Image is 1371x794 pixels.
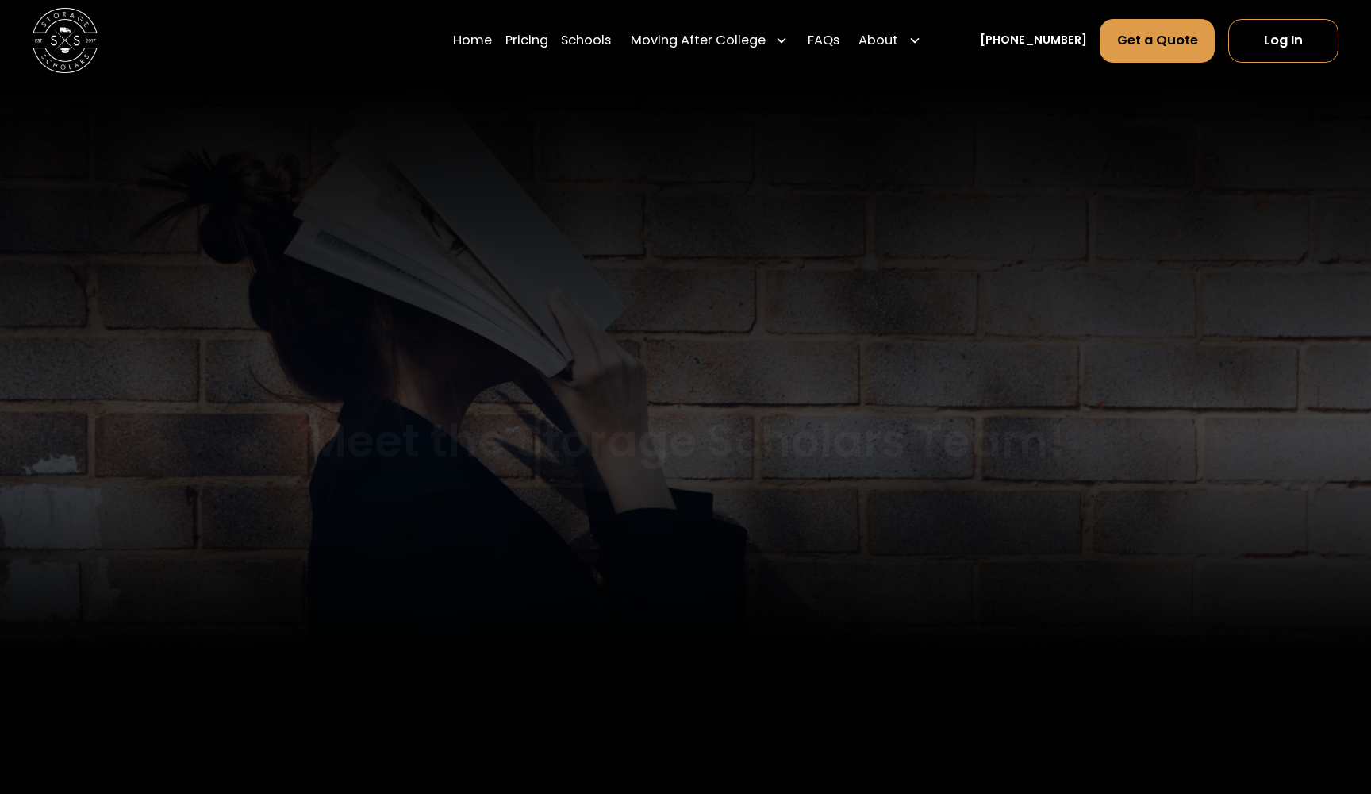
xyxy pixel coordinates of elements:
a: FAQs [808,18,839,64]
div: Moving After College [624,18,794,64]
a: Get a Quote [1100,19,1215,63]
a: Pricing [505,18,548,64]
a: Schools [561,18,611,64]
div: About [858,31,898,51]
a: [PHONE_NUMBER] [980,32,1087,49]
div: About [852,18,927,64]
img: Storage Scholars main logo [33,8,98,73]
div: Moving After College [631,31,766,51]
h1: Meet the Storage Scholars Team! [306,417,1065,466]
a: Log In [1228,19,1338,63]
a: Home [453,18,492,64]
